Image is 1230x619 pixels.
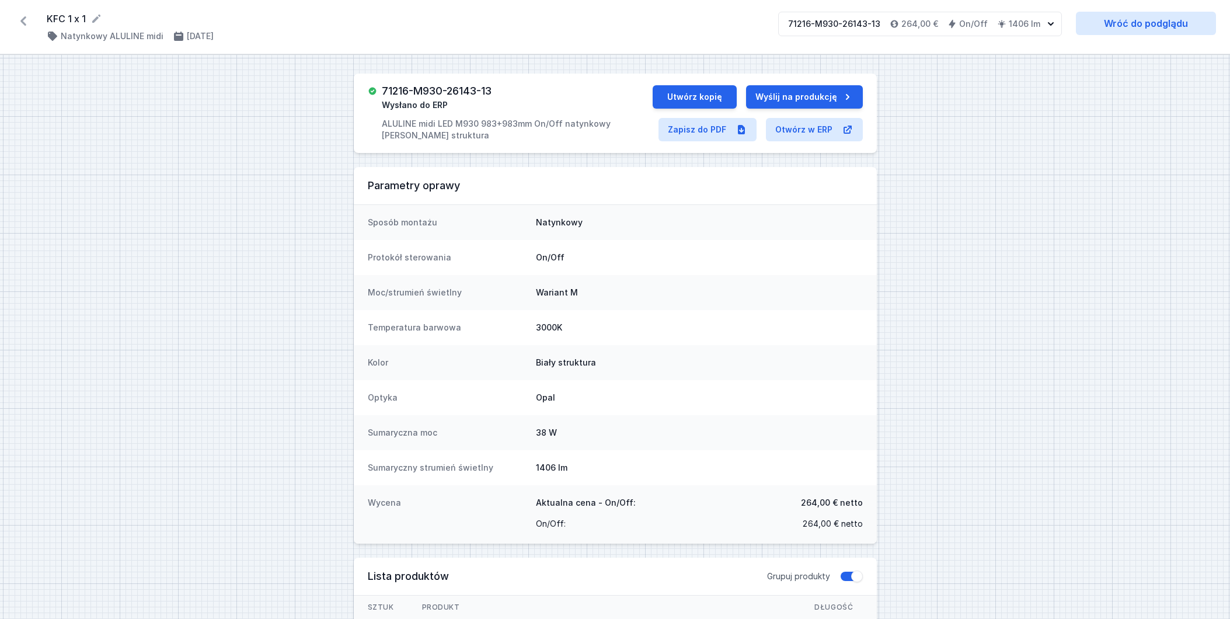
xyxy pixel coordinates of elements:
[653,85,737,109] button: Utwórz kopię
[536,322,863,333] dd: 3000K
[536,392,863,404] dd: Opal
[658,118,757,141] a: Zapisz do PDF
[767,571,830,582] span: Grupuj produkty
[839,571,863,582] button: Grupuj produkty
[801,497,863,509] span: 264,00 € netto
[382,85,492,97] h3: 71216-M930-26143-13
[536,497,636,509] span: Aktualna cena - On/Off:
[382,118,653,141] p: ALULINE midi LED M930 983+983mm On/Off natynkowy [PERSON_NAME] struktura
[802,516,863,532] span: 264,00 € netto
[61,30,163,42] h4: Natynkowy ALULINE midi
[746,85,863,109] button: Wyślij na produkcję
[766,118,863,141] a: Otwórz w ERP
[1076,12,1216,35] a: Wróć do podglądu
[368,462,527,474] dt: Sumaryczny strumień świetlny
[408,596,474,619] span: Produkt
[368,252,527,263] dt: Protokół sterowania
[536,287,863,298] dd: Wariant M
[536,252,863,263] dd: On/Off
[354,596,408,619] span: Sztuk
[368,427,527,439] dt: Sumaryczna moc
[536,516,566,532] span: On/Off :
[368,392,527,404] dt: Optyka
[536,217,863,228] dd: Natynkowy
[368,287,527,298] dt: Moc/strumień świetlny
[47,12,764,26] form: KFC 1 x 1
[187,30,214,42] h4: [DATE]
[368,569,767,583] h3: Lista produktów
[536,427,863,439] dd: 38 W
[368,217,527,228] dt: Sposób montażu
[536,357,863,368] dd: Biały struktura
[959,18,988,30] h4: On/Off
[382,99,448,111] span: Wysłano do ERP
[778,12,1062,36] button: 71216-M930-26143-13264,00 €On/Off1406 lm
[1009,18,1040,30] h4: 1406 lm
[901,18,938,30] h4: 264,00 €
[800,596,867,619] span: Długość
[536,462,863,474] dd: 1406 lm
[368,179,863,193] h3: Parametry oprawy
[90,13,102,25] button: Edytuj nazwę projektu
[368,357,527,368] dt: Kolor
[368,497,527,532] dt: Wycena
[368,322,527,333] dt: Temperatura barwowa
[788,18,880,30] div: 71216-M930-26143-13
